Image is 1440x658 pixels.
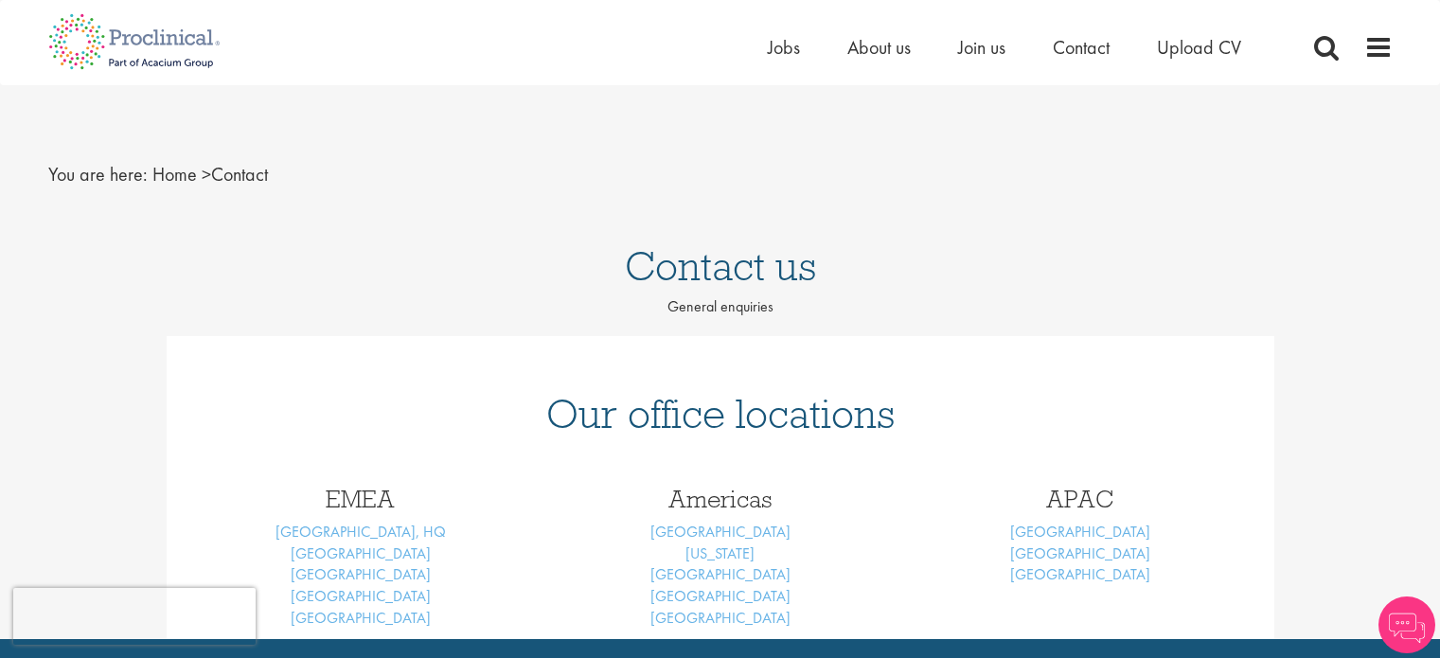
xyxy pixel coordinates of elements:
[291,543,431,563] a: [GEOGRAPHIC_DATA]
[1053,35,1110,60] a: Contact
[768,35,800,60] a: Jobs
[291,586,431,606] a: [GEOGRAPHIC_DATA]
[847,35,911,60] a: About us
[13,588,256,645] iframe: reCAPTCHA
[195,487,526,511] h3: EMEA
[1157,35,1241,60] a: Upload CV
[685,543,755,563] a: [US_STATE]
[650,564,791,584] a: [GEOGRAPHIC_DATA]
[958,35,1005,60] a: Join us
[650,522,791,542] a: [GEOGRAPHIC_DATA]
[650,586,791,606] a: [GEOGRAPHIC_DATA]
[555,487,886,511] h3: Americas
[195,393,1246,435] h1: Our office locations
[291,564,431,584] a: [GEOGRAPHIC_DATA]
[650,608,791,628] a: [GEOGRAPHIC_DATA]
[1010,564,1150,584] a: [GEOGRAPHIC_DATA]
[1010,522,1150,542] a: [GEOGRAPHIC_DATA]
[276,522,446,542] a: [GEOGRAPHIC_DATA], HQ
[152,162,268,187] span: Contact
[915,487,1246,511] h3: APAC
[291,608,431,628] a: [GEOGRAPHIC_DATA]
[1010,543,1150,563] a: [GEOGRAPHIC_DATA]
[202,162,211,187] span: >
[48,162,148,187] span: You are here:
[152,162,197,187] a: breadcrumb link to Home
[1378,596,1435,653] img: Chatbot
